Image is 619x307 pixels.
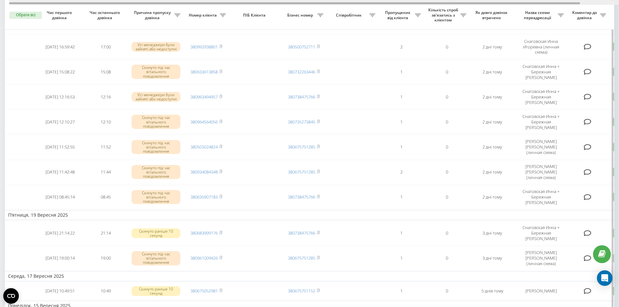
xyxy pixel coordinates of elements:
td: 0 [424,221,470,245]
td: [PERSON_NAME] [PERSON_NAME] (личная схема) [515,135,567,159]
td: [DATE] 10:49:51 [37,283,83,300]
td: 21:14 [83,221,128,245]
div: Скинуто під час вітального повідомлення [132,140,180,154]
td: 11:52 [83,135,128,159]
td: 3 дні тому [470,246,515,270]
td: 2 дні тому [470,160,515,184]
td: 0 [424,110,470,134]
div: Усі менеджери були зайняті або недоступні [132,92,180,102]
a: 380675052981 [190,288,218,294]
a: 380738475766 [288,94,315,100]
td: 1 [379,85,424,109]
td: 2 дні тому [470,60,515,84]
a: 380500752711 [288,44,315,50]
td: Снаговская Инна + Бережная [PERSON_NAME] [515,221,567,245]
td: 1 [379,246,424,270]
span: Бізнес номер [284,13,317,18]
td: 1 [379,60,424,84]
td: [PERSON_NAME] [PERSON_NAME] (личная схема) [515,160,567,184]
td: 0 [424,246,470,270]
td: Снаговская Инна + Бережная [PERSON_NAME] [515,110,567,134]
a: 380738475766 [288,230,315,236]
td: [DATE] 08:45:14 [37,185,83,209]
a: 380683999176 [190,230,218,236]
a: 380635907183 [190,194,218,200]
td: 2 дні тому [470,185,515,209]
span: Пропущених від клієнта [382,10,415,20]
td: 1 [379,221,424,245]
td: [DATE] 12:10:27 [37,110,83,134]
span: Назва схеми переадресації [518,10,558,20]
td: 2 дні тому [470,35,515,58]
a: 380675751152 [288,288,315,294]
a: 380503024824 [190,144,218,150]
td: 2 [379,35,424,58]
td: 08:45 [83,185,128,209]
td: [DATE] 12:16:53 [37,85,83,109]
td: 2 [379,160,424,184]
td: Снаговская Инна + Бережная [PERSON_NAME] [515,85,567,109]
a: 380675751285 [288,255,315,261]
div: Скинуто під час вітального повідомлення [132,115,180,129]
a: 380961009426 [190,255,218,261]
td: [DATE] 19:00:14 [37,246,83,270]
td: 0 [424,35,470,58]
td: 17:00 [83,35,128,58]
a: 380738475766 [288,194,315,200]
td: 11:44 [83,160,128,184]
td: 1 [379,283,424,300]
td: 19:00 [83,246,128,270]
td: 12:16 [83,85,128,109]
td: 0 [424,160,470,184]
span: Номер клієнта [187,13,220,18]
td: 1 [379,135,424,159]
span: Час останнього дзвінка [88,10,123,20]
td: 3 дні тому [470,221,515,245]
td: [PERSON_NAME] [515,283,567,300]
td: 15:08 [83,60,128,84]
div: Open Intercom Messenger [597,270,613,286]
a: 380675751285 [288,144,315,150]
span: Кількість спроб зв'язатись з клієнтом [427,7,460,23]
a: 380963494957 [190,94,218,100]
span: Коментар до дзвінка [570,10,600,20]
a: 380934084348 [190,169,218,175]
td: 0 [424,60,470,84]
td: [PERSON_NAME] [PERSON_NAME] (личная схема) [515,246,567,270]
td: [DATE] 16:59:42 [37,35,83,58]
a: 380992938801 [190,44,218,50]
td: 5 днів тому [470,283,515,300]
a: 380633613858 [190,69,218,75]
td: 2 дні тому [470,110,515,134]
a: 380732263446 [288,69,315,75]
td: [DATE] 11:42:48 [37,160,83,184]
td: 12:10 [83,110,128,134]
td: 2 дні тому [470,135,515,159]
span: Як довго дзвінок втрачено [475,10,510,20]
td: [DATE] 21:14:22 [37,221,83,245]
a: 380735273845 [288,119,315,125]
div: Скинуто раніше 10 секунд [132,228,180,238]
div: Скинуто під час вітального повідомлення [132,165,180,179]
a: 380964564056 [190,119,218,125]
td: [DATE] 11:52:55 [37,135,83,159]
td: 1 [379,185,424,209]
span: Співробітник [330,13,369,18]
td: Снаговская Инна Игоревна (личная схема) [515,35,567,58]
div: Скинуто під час вітального повідомлення [132,65,180,79]
td: 0 [424,283,470,300]
div: Скинуто під час вітального повідомлення [132,190,180,204]
td: [DATE] 15:08:22 [37,60,83,84]
div: Скинуто під час вітального повідомлення [132,251,180,265]
div: Усі менеджери були зайняті або недоступні [132,42,180,52]
div: Скинуто раніше 10 секунд [132,286,180,296]
span: Час першого дзвінка [43,10,78,20]
td: 2 дні тому [470,85,515,109]
button: Обрати всі [9,12,42,19]
td: 0 [424,135,470,159]
span: Причина пропуску дзвінка [132,10,174,20]
td: Снаговская Инна + Бережная [PERSON_NAME] [515,185,567,209]
td: Снаговская Инна + Бережная [PERSON_NAME] [515,60,567,84]
button: Open CMP widget [3,288,19,304]
td: 0 [424,85,470,109]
